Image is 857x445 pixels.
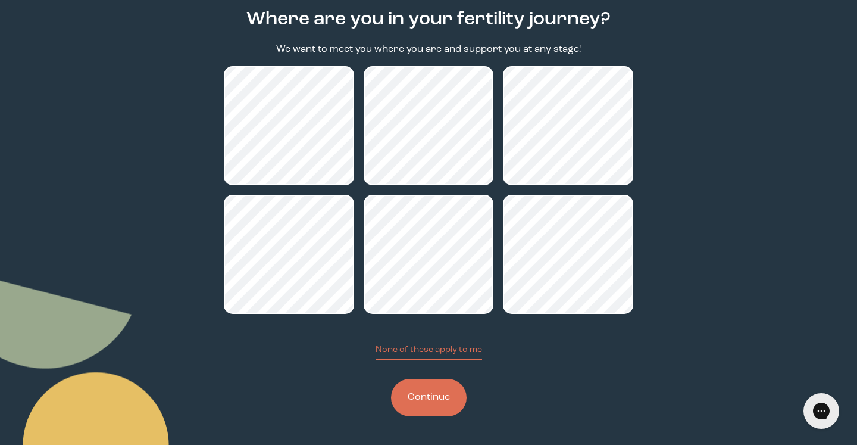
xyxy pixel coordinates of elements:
button: Continue [391,379,467,416]
iframe: Gorgias live chat messenger [797,389,845,433]
p: We want to meet you where you are and support you at any stage! [276,43,581,57]
button: None of these apply to me [376,344,482,360]
h2: Where are you in your fertility journey? [246,6,611,33]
